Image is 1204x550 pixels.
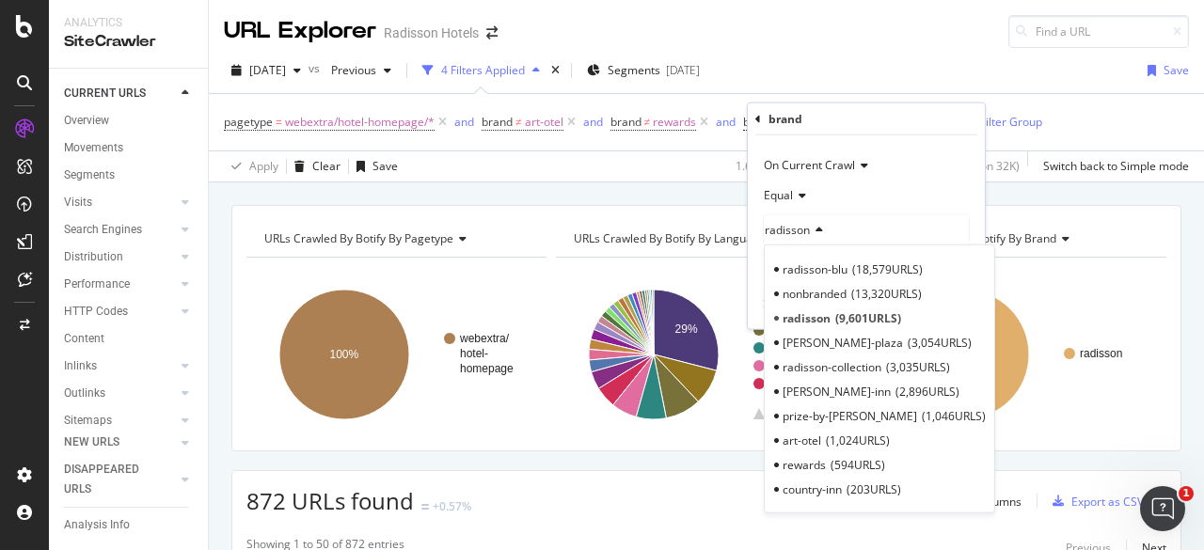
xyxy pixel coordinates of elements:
span: rewards [783,456,826,472]
span: Equal [764,187,793,203]
button: Add Filter Group [931,111,1042,134]
div: and [583,114,603,130]
span: URLs Crawled By Botify By language [574,230,766,246]
h4: URLs Crawled By Botify By brand [880,224,1149,254]
span: radisson [765,222,810,238]
span: art-otel [783,432,821,448]
svg: A chart. [556,273,851,436]
span: 1 [1179,486,1194,501]
div: DISAPPEARED URLS [64,460,159,499]
span: 3,054 URLS [908,334,972,350]
span: brand [743,114,774,130]
div: Inlinks [64,356,97,376]
text: 100% [330,348,359,361]
div: Add Filter Group [957,114,1042,130]
a: DISAPPEARED URLS [64,460,176,499]
span: 2,896 URLS [895,383,959,399]
div: 1.63 % URLs ( 872 on 53K ) [736,158,865,174]
span: vs [309,60,324,76]
div: Sitemaps [64,411,112,431]
div: HTTP Codes [64,302,128,322]
div: and [716,114,736,130]
button: and [583,113,603,131]
div: Export as CSV [1071,494,1144,510]
div: Distribution [64,247,123,267]
span: URLs Crawled By Botify By brand [884,230,1056,246]
span: radisson-collection [783,358,881,374]
a: Analysis Info [64,515,195,535]
button: [DATE] [224,55,309,86]
a: Sitemaps [64,411,176,431]
div: +0.57% [433,498,471,514]
div: Clear [312,158,341,174]
span: art-otel [525,109,563,135]
a: Performance [64,275,176,294]
button: Switch back to Simple mode [1036,151,1189,181]
h4: URLs Crawled By Botify By pagetype [261,224,530,254]
img: Equal [421,504,429,510]
div: [DATE] [666,62,700,78]
div: SiteCrawler [64,31,193,53]
a: CURRENT URLS [64,84,176,103]
button: Previous [324,55,399,86]
span: brand [610,114,642,130]
span: ≠ [644,114,651,130]
span: webextra/hotel-homepage/* [285,109,435,135]
span: ≠ [515,114,522,130]
div: Search Engines [64,220,142,240]
button: Apply [224,151,278,181]
h4: URLs Crawled By Botify By language [570,224,839,254]
a: Overview [64,111,195,131]
a: Visits [64,193,176,212]
div: Visits [64,193,92,212]
span: brand [482,114,513,130]
a: Inlinks [64,356,176,376]
svg: A chart. [246,273,542,436]
span: 3,035 URLS [886,358,950,374]
span: Previous [324,62,376,78]
span: rewards [653,109,696,135]
span: 203 URLS [847,480,901,496]
button: and [454,113,474,131]
div: arrow-right-arrow-left [486,26,498,39]
div: Movements [64,138,123,158]
button: and [716,113,736,131]
a: Movements [64,138,195,158]
span: pagetype [224,114,273,130]
div: Outlinks [64,384,105,403]
div: Performance [64,275,130,294]
iframe: Intercom live chat [1140,486,1185,531]
div: Analysis Info [64,515,130,535]
span: 1,024 URLS [826,432,890,448]
span: nonbranded [783,285,847,301]
div: Apply [249,158,278,174]
div: Content [64,329,104,349]
span: On Current Crawl [764,157,855,173]
text: webextra/ [459,332,510,345]
div: Radisson Hotels [384,24,479,42]
text: homepage [460,362,514,375]
div: Segments [64,165,115,185]
button: Segments[DATE] [579,55,707,86]
button: Save [1140,55,1189,86]
span: [PERSON_NAME]-plaza [783,334,903,350]
div: NEW URLS [64,432,119,452]
button: Cancel [755,295,815,314]
span: 9,601 URLS [835,309,901,325]
div: URL Explorer [224,15,376,47]
button: Save [349,151,398,181]
div: A chart. [866,273,1162,436]
a: Distribution [64,247,176,267]
div: Overview [64,111,109,131]
div: Save [1164,62,1189,78]
button: 4 Filters Applied [415,55,547,86]
div: Switch back to Simple mode [1043,158,1189,174]
span: 2025 Sep. 21st [249,62,286,78]
span: = [276,114,282,130]
a: NEW URLS [64,432,176,452]
div: Analytics [64,15,193,31]
span: URLs Crawled By Botify By pagetype [264,230,453,246]
a: Segments [64,165,195,185]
